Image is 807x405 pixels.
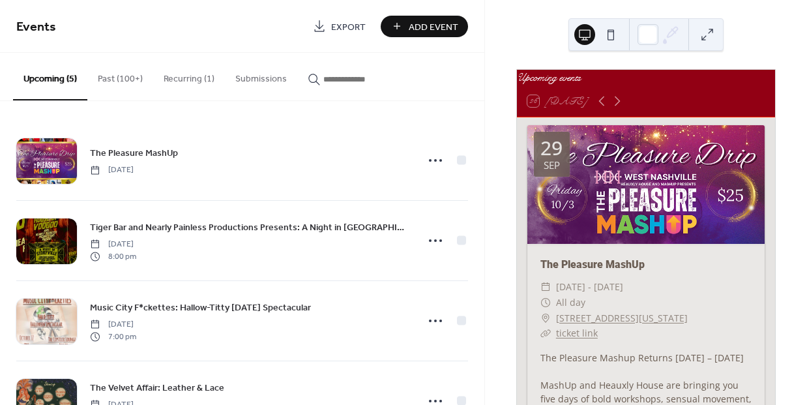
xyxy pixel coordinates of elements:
[409,20,458,34] span: Add Event
[90,300,311,315] a: Music City F*ckettes: Hallow-Titty [DATE] Spectacular
[90,250,136,262] span: 8:00 pm
[556,279,623,295] span: [DATE] - [DATE]
[90,147,178,160] span: The Pleasure MashUp
[540,138,563,158] div: 29
[90,239,136,250] span: [DATE]
[90,301,311,315] span: Music City F*ckettes: Hallow-Titty [DATE] Spectacular
[540,279,551,295] div: ​
[381,16,468,37] button: Add Event
[540,310,551,326] div: ​
[90,382,224,395] span: The Velvet Affair: Leather & Lace
[225,53,297,99] button: Submissions
[556,327,598,339] a: ticket link
[517,70,775,85] div: Upcoming events
[90,331,136,342] span: 7:00 pm
[90,145,178,160] a: The Pleasure MashUp
[331,20,366,34] span: Export
[303,16,375,37] a: Export
[544,160,560,170] div: Sep
[540,325,551,341] div: ​
[540,258,645,271] a: The Pleasure MashUp
[153,53,225,99] button: Recurring (1)
[13,53,87,100] button: Upcoming (5)
[556,310,688,326] a: [STREET_ADDRESS][US_STATE]
[556,295,585,310] span: All day
[16,14,56,40] span: Events
[90,220,409,235] a: Tiger Bar and Nearly Painless Productions Presents: A Night in [GEOGRAPHIC_DATA]
[540,295,551,310] div: ​
[90,380,224,395] a: The Velvet Affair: Leather & Lace
[90,319,136,331] span: [DATE]
[90,221,409,235] span: Tiger Bar and Nearly Painless Productions Presents: A Night in [GEOGRAPHIC_DATA]
[87,53,153,99] button: Past (100+)
[90,164,134,176] span: [DATE]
